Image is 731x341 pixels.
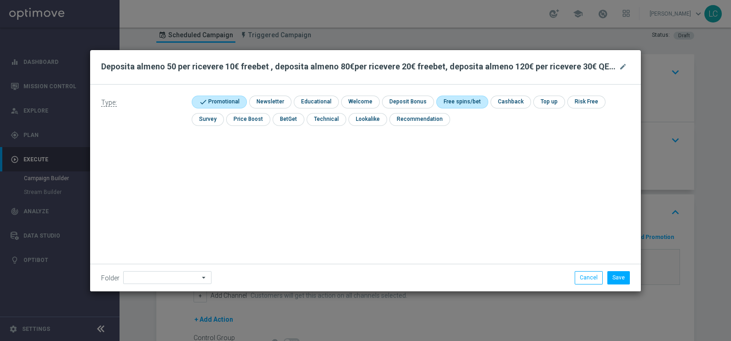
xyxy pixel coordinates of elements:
span: Type: [101,99,117,107]
label: Folder [101,274,120,282]
button: mode_edit [618,61,630,72]
h2: Deposita almeno 50 per ricevere 10€ freebet , deposita almeno 80€per ricevere 20€ freebet, deposi... [101,61,618,72]
button: Cancel [575,271,603,284]
i: arrow_drop_down [200,272,209,284]
button: Save [607,271,630,284]
i: mode_edit [619,63,627,70]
